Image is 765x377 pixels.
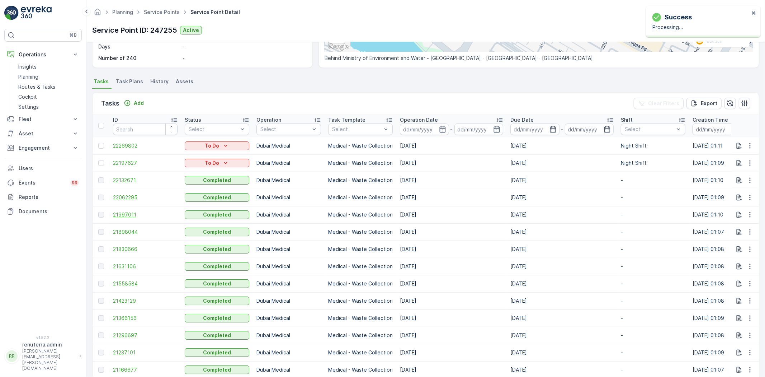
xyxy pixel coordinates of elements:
[396,206,507,223] td: [DATE]
[113,246,178,253] span: 21830666
[328,246,393,253] p: Medical - Waste Collection
[113,280,178,287] a: 21558584
[621,332,685,339] p: -
[180,26,202,34] button: Active
[256,332,321,339] p: Dubai Medical
[98,246,104,252] div: Toggle Row Selected
[450,125,453,134] p: -
[507,206,617,223] td: [DATE]
[256,366,321,373] p: Dubai Medical
[203,246,231,253] p: Completed
[561,125,563,134] p: -
[19,179,66,186] p: Events
[189,9,241,16] span: Service Point Detail
[22,348,76,371] p: [PERSON_NAME][EMAIL_ADDRESS][PERSON_NAME][DOMAIN_NAME]
[183,27,199,34] p: Active
[621,194,685,201] p: -
[328,349,393,356] p: Medical - Waste Collection
[507,344,617,361] td: [DATE]
[185,279,249,288] button: Completed
[176,78,193,85] span: Assets
[4,204,82,219] a: Documents
[4,176,82,190] a: Events99
[98,367,104,373] div: Toggle Row Selected
[19,194,79,201] p: Reports
[256,263,321,270] p: Dubai Medical
[328,194,393,201] p: Medical - Waste Collection
[113,194,178,201] span: 22062295
[693,116,728,124] p: Creation Time
[621,211,685,218] p: -
[203,211,231,218] p: Completed
[4,6,19,20] img: logo
[203,349,231,356] p: Completed
[185,245,249,253] button: Completed
[113,228,178,236] span: 21898044
[4,161,82,176] a: Users
[98,143,104,149] div: Toggle Row Selected
[328,366,393,373] p: Medical - Waste Collection
[203,280,231,287] p: Completed
[256,349,321,356] p: Dubai Medical
[396,172,507,189] td: [DATE]
[621,228,685,236] p: -
[396,327,507,344] td: [DATE]
[113,159,178,167] span: 22197627
[203,177,231,184] p: Completed
[205,142,219,149] p: To Do
[15,72,82,82] a: Planning
[396,223,507,241] td: [DATE]
[205,159,219,167] p: To Do
[203,332,231,339] p: Completed
[328,211,393,218] p: Medical - Waste Collection
[621,349,685,356] p: -
[144,9,180,15] a: Service Points
[396,258,507,275] td: [DATE]
[326,42,350,52] img: Google
[19,144,67,152] p: Engagement
[625,126,674,133] p: Select
[400,124,449,135] input: dd/mm/yyyy
[113,315,178,322] a: 21366156
[565,124,614,135] input: dd/mm/yyyy
[256,194,321,201] p: Dubai Medical
[621,142,685,149] p: Night Shift
[665,12,692,22] p: Success
[328,159,393,167] p: Medical - Waste Collection
[400,116,438,124] p: Operation Date
[98,315,104,321] div: Toggle Row Selected
[98,55,180,62] p: Number of 240
[621,116,633,124] p: Shift
[113,211,178,218] span: 21997011
[4,126,82,141] button: Asset
[98,332,104,338] div: Toggle Row Selected
[256,211,321,218] p: Dubai Medical
[621,177,685,184] p: -
[185,348,249,357] button: Completed
[328,315,393,322] p: Medical - Waste Collection
[98,229,104,235] div: Toggle Row Selected
[507,223,617,241] td: [DATE]
[507,172,617,189] td: [DATE]
[113,366,178,373] a: 21166677
[328,280,393,287] p: Medical - Waste Collection
[203,194,231,201] p: Completed
[185,116,201,124] p: Status
[112,9,133,15] a: Planning
[621,366,685,373] p: -
[4,141,82,155] button: Engagement
[18,103,39,111] p: Settings
[185,141,249,150] button: To Do
[256,142,321,149] p: Dubai Medical
[328,263,393,270] p: Medical - Waste Collection
[15,102,82,112] a: Settings
[113,332,178,339] span: 21296697
[185,210,249,219] button: Completed
[121,99,147,107] button: Add
[256,116,281,124] p: Operation
[510,124,559,135] input: dd/mm/yyyy
[396,241,507,258] td: [DATE]
[328,177,393,184] p: Medical - Waste Collection
[113,142,178,149] span: 22269802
